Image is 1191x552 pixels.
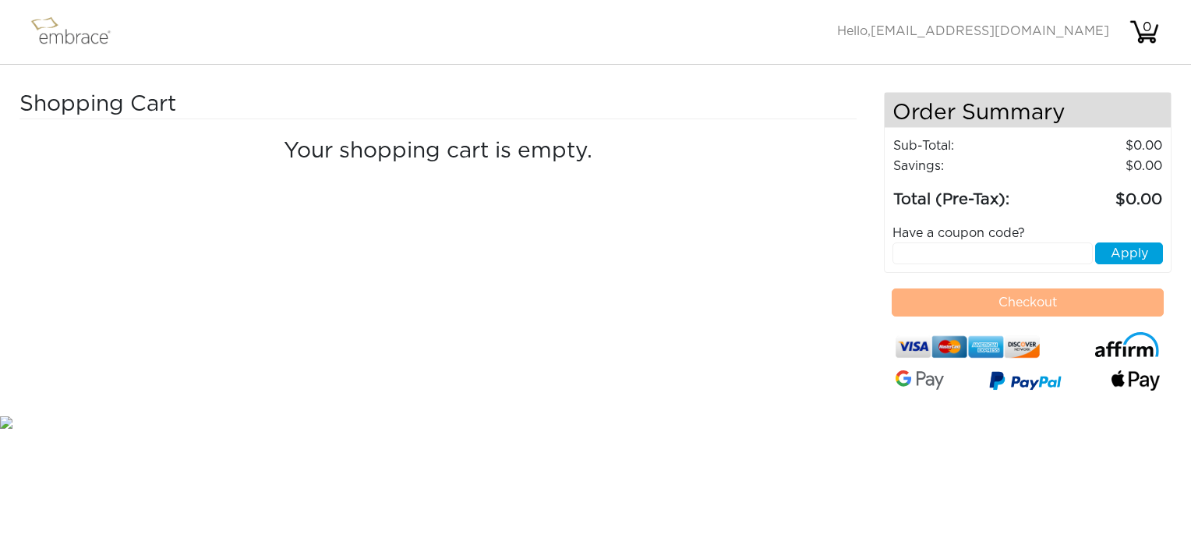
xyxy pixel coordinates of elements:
[1111,370,1160,391] img: fullApplePay.png
[1041,156,1163,176] td: 0.00
[1041,136,1163,156] td: 0.00
[19,92,356,119] h3: Shopping Cart
[1129,16,1160,48] img: cart
[1094,332,1160,358] img: affirm-logo.svg
[896,332,1041,362] img: credit-cards.png
[27,12,129,51] img: logo.png
[989,367,1062,397] img: paypal-v3.png
[881,224,1175,242] div: Have a coupon code?
[1129,25,1160,37] a: 0
[892,176,1041,212] td: Total (Pre-Tax):
[31,139,845,165] h4: Your shopping cart is empty.
[837,25,1109,37] span: Hello,
[871,25,1109,37] span: [EMAIL_ADDRESS][DOMAIN_NAME]
[896,370,944,390] img: Google-Pay-Logo.svg
[1095,242,1163,264] button: Apply
[892,136,1041,156] td: Sub-Total:
[892,288,1164,317] button: Checkout
[1041,176,1163,212] td: 0.00
[892,156,1041,176] td: Savings :
[1131,18,1162,37] div: 0
[885,93,1172,128] h4: Order Summary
